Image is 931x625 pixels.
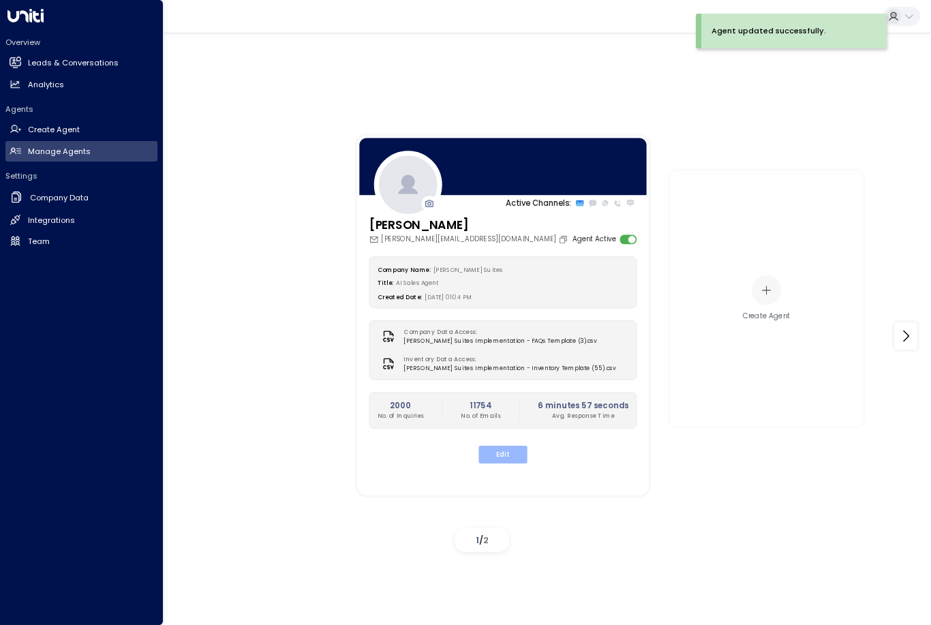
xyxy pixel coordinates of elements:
h2: Integrations [28,215,75,226]
h2: 2000 [378,399,424,411]
a: Manage Agents [5,141,157,162]
h2: Agents [5,104,157,115]
h2: Create Agent [28,124,80,136]
label: Agent Active [573,234,616,245]
span: 2 [483,534,489,546]
div: / [455,528,509,552]
p: No. of Emails [461,412,500,421]
h2: Manage Agents [28,146,91,157]
span: [PERSON_NAME] Suites Implementation - Inventory Template (55).csv [403,364,615,373]
a: Team [5,231,157,251]
h2: 6 minutes 57 seconds [538,399,628,411]
label: Created Date: [378,292,422,301]
a: Create Agent [5,120,157,140]
h2: Overview [5,37,157,48]
span: [DATE] 01:04 PM [425,292,472,301]
a: Leads & Conversations [5,53,157,74]
label: Company Data Access: [403,328,592,337]
a: Integrations [5,210,157,230]
button: Copy [558,234,570,244]
h2: Leads & Conversations [28,57,119,69]
div: Agent updated successfully. [712,25,826,37]
p: Active Channels: [506,197,571,209]
a: Analytics [5,74,157,95]
div: Create Agent [742,311,790,321]
h2: Team [28,236,50,247]
span: AI Sales Agent [396,279,438,287]
label: Inventory Data Access: [403,355,610,364]
span: [PERSON_NAME] Suites [433,266,503,274]
button: Edit [478,446,527,463]
label: Company Name: [378,266,431,274]
a: Company Data [5,187,157,209]
h2: Company Data [30,192,89,204]
h2: Analytics [28,79,64,91]
h3: [PERSON_NAME] [369,217,570,234]
p: Avg. Response Time [538,412,628,421]
h2: Settings [5,170,157,181]
span: [PERSON_NAME] Suites Implementation - FAQs Template (3).csv [403,337,596,346]
h2: 11754 [461,399,500,411]
p: No. of Inquiries [378,412,424,421]
div: [PERSON_NAME][EMAIL_ADDRESS][DOMAIN_NAME] [369,234,570,245]
span: 1 [476,534,479,546]
label: Title: [378,279,393,287]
